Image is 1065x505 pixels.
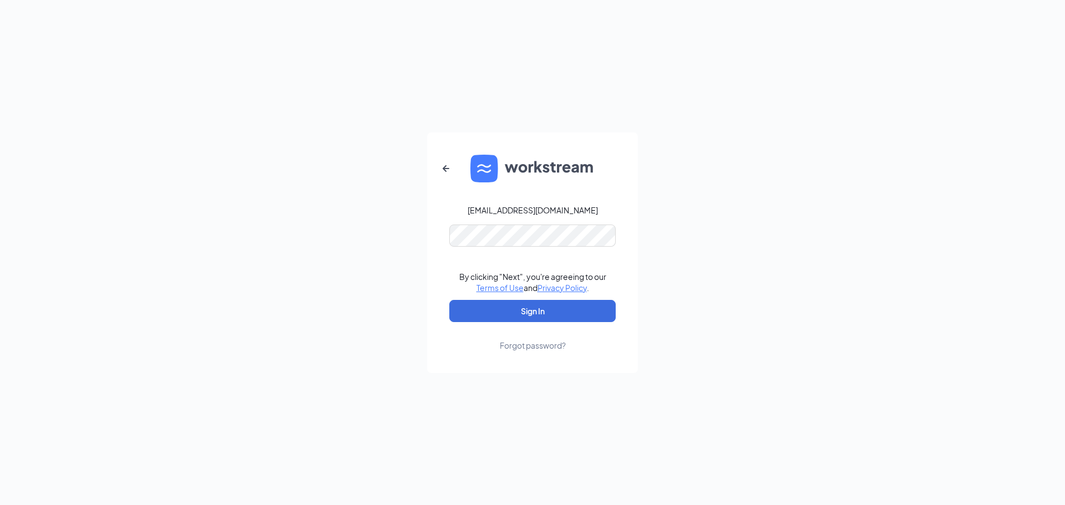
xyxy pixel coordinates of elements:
[433,155,459,182] button: ArrowLeftNew
[537,283,587,293] a: Privacy Policy
[500,340,566,351] div: Forgot password?
[468,205,598,216] div: [EMAIL_ADDRESS][DOMAIN_NAME]
[470,155,595,182] img: WS logo and Workstream text
[476,283,524,293] a: Terms of Use
[439,162,453,175] svg: ArrowLeftNew
[459,271,606,293] div: By clicking "Next", you're agreeing to our and .
[500,322,566,351] a: Forgot password?
[449,300,616,322] button: Sign In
